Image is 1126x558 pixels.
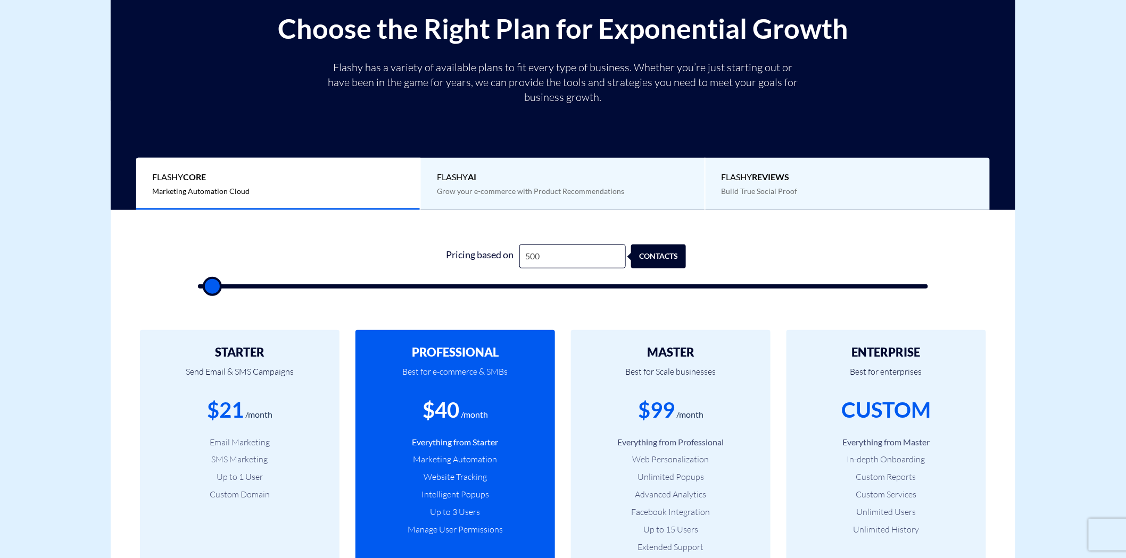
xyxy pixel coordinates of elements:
li: Custom Domain [156,488,324,501]
div: $21 [207,395,244,425]
li: Unlimited History [802,523,970,536]
b: Core [183,172,206,182]
li: Website Tracking [371,471,539,483]
li: Marketing Automation [371,453,539,466]
li: Up to 15 Users [587,523,755,536]
span: Flashy [437,171,689,183]
h2: ENTERPRISE [802,346,970,359]
li: Facebook Integration [587,506,755,518]
span: Marketing Automation Cloud [152,187,250,196]
li: Advanced Analytics [587,488,755,501]
p: Best for e-commerce & SMBs [371,359,539,395]
span: Flashy [152,171,404,183]
li: Unlimited Popups [587,471,755,483]
p: Send Email & SMS Campaigns [156,359,324,395]
div: /month [461,409,488,421]
li: SMS Marketing [156,453,324,466]
li: Email Marketing [156,436,324,449]
li: Everything from Professional [587,436,755,449]
span: Grow your e-commerce with Product Recommendations [437,187,624,196]
div: CUSTOM [842,395,931,425]
b: AI [468,172,476,182]
h2: STARTER [156,346,324,359]
div: contacts [636,244,691,268]
li: Intelligent Popups [371,488,539,501]
b: REVIEWS [752,172,790,182]
p: Flashy has a variety of available plans to fit every type of business. Whether you’re just starti... [324,60,802,105]
div: /month [245,409,272,421]
li: Unlimited Users [802,506,970,518]
li: Everything from Starter [371,436,539,449]
p: Best for enterprises [802,359,970,395]
li: Up to 3 Users [371,506,539,518]
li: Custom Reports [802,471,970,483]
h2: Choose the Right Plan for Exponential Growth [119,13,1007,44]
p: Best for Scale businesses [587,359,755,395]
h2: MASTER [587,346,755,359]
div: /month [676,409,703,421]
span: Build True Social Proof [722,187,798,196]
div: $99 [638,395,675,425]
span: Flashy [722,171,974,183]
li: Custom Services [802,488,970,501]
div: $40 [423,395,459,425]
div: Pricing based on [440,244,519,268]
h2: PROFESSIONAL [371,346,539,359]
li: Up to 1 User [156,471,324,483]
li: Manage User Permissions [371,523,539,536]
li: Web Personalization [587,453,755,466]
li: Everything from Master [802,436,970,449]
li: In-depth Onboarding [802,453,970,466]
li: Extended Support [587,541,755,553]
